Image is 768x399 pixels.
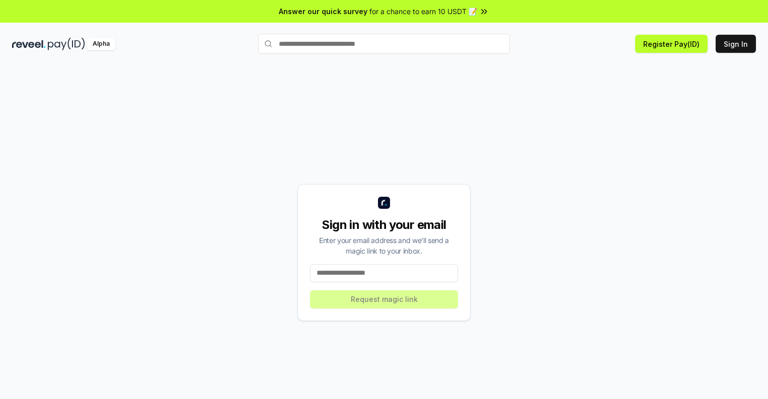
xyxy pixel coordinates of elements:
img: reveel_dark [12,38,46,50]
img: pay_id [48,38,85,50]
button: Register Pay(ID) [635,35,708,53]
span: Answer our quick survey [279,6,367,17]
button: Sign In [716,35,756,53]
img: logo_small [378,197,390,209]
div: Alpha [87,38,115,50]
div: Enter your email address and we’ll send a magic link to your inbox. [310,235,458,256]
div: Sign in with your email [310,217,458,233]
span: for a chance to earn 10 USDT 📝 [369,6,477,17]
